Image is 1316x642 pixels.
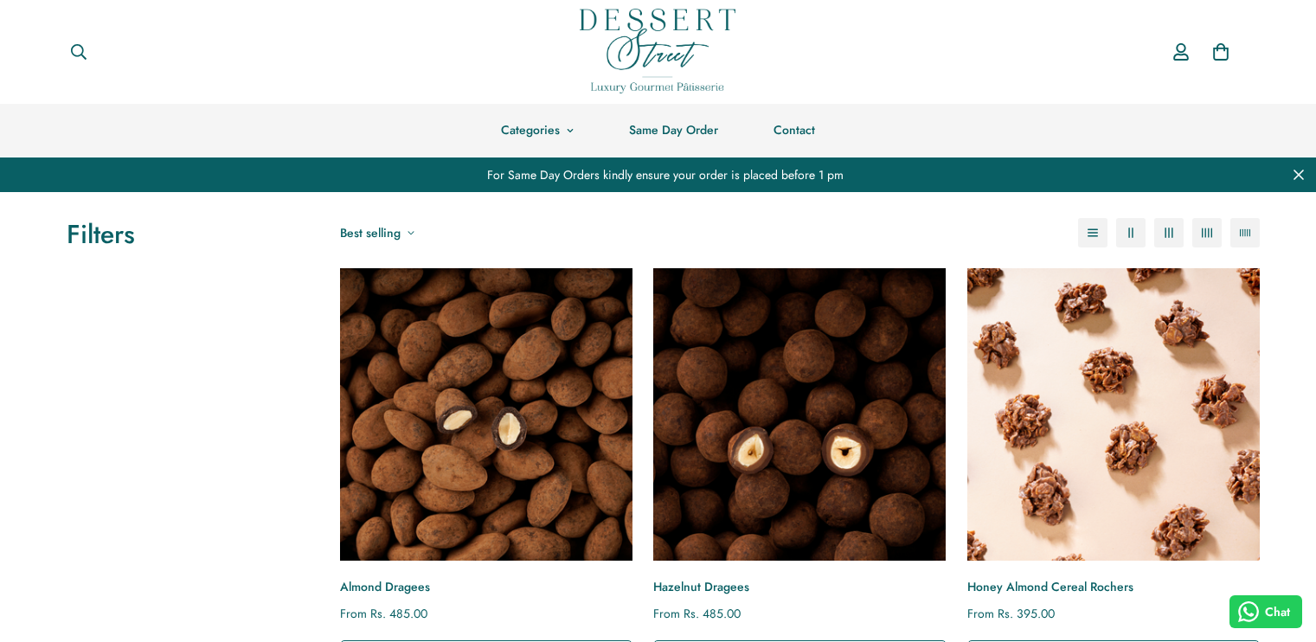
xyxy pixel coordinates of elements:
a: 0 [1201,32,1241,72]
span: From Rs. 485.00 [340,605,427,622]
button: 2-column [1116,218,1146,247]
span: From Rs. 485.00 [653,605,741,622]
span: Chat [1265,603,1290,621]
button: 5-column [1230,218,1260,247]
h3: Filters [67,218,305,251]
a: Contact [746,104,843,157]
a: Hazelnut Dragees [653,578,946,596]
button: 3-column [1154,218,1184,247]
a: Honey Almond Cereal Rochers [967,268,1260,561]
a: Almond Dragees [340,268,632,561]
button: 1-column [1078,218,1107,247]
a: Honey Almond Cereal Rochers [967,578,1260,596]
a: Same Day Order [601,104,746,157]
a: Hazelnut Dragees [653,268,946,561]
span: Best selling [340,224,401,242]
button: Chat [1229,595,1303,628]
img: Dessert Street [580,9,735,93]
div: For Same Day Orders kindly ensure your order is placed before 1 pm [13,157,1303,192]
button: Search [56,33,101,71]
button: 4-column [1192,218,1222,247]
span: From Rs. 395.00 [967,605,1055,622]
a: Categories [473,104,601,157]
a: Account [1161,27,1201,77]
a: Almond Dragees [340,578,632,596]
